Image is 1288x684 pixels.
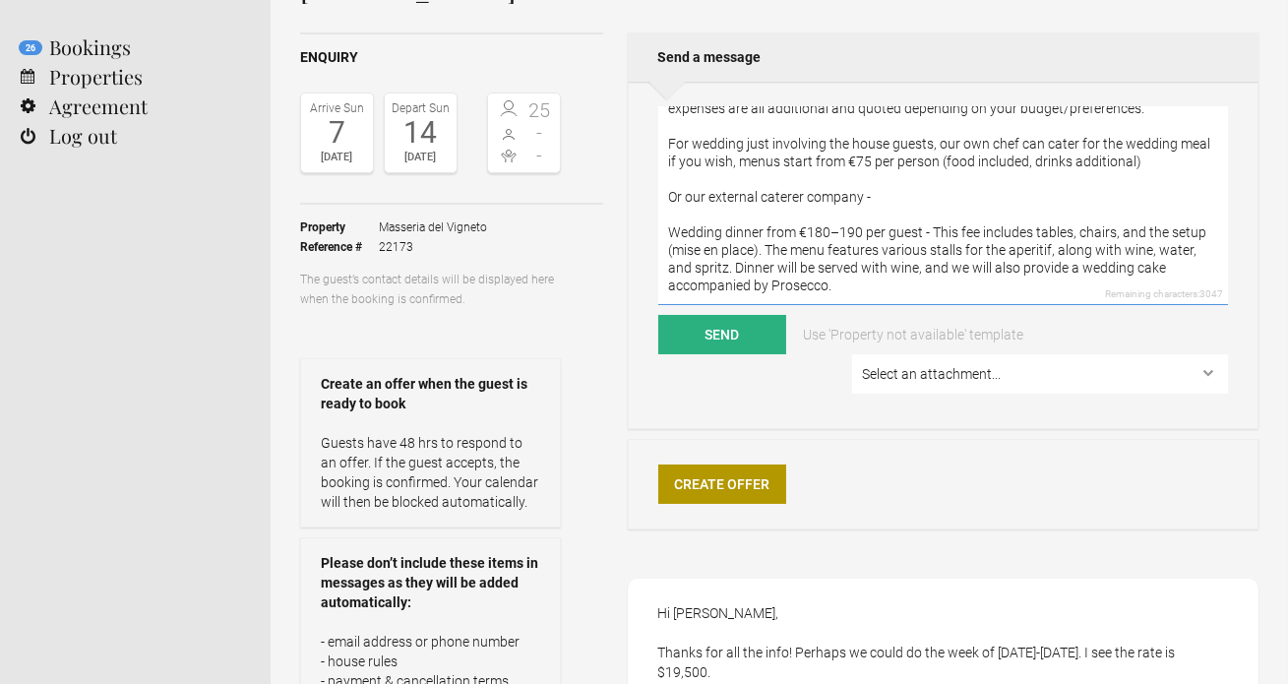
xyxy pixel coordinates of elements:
strong: Create an offer when the guest is ready to book [321,374,540,413]
span: - [524,146,556,165]
span: 22173 [379,237,487,257]
h2: Send a message [628,32,1258,82]
div: 7 [306,118,368,148]
strong: Reference # [300,237,379,257]
span: 25 [524,100,556,120]
div: Depart Sun [390,98,452,118]
a: Create Offer [658,465,786,504]
div: 14 [390,118,452,148]
p: The guest’s contact details will be displayed here when the booking is confirmed. [300,270,561,309]
strong: Property [300,218,379,237]
div: [DATE] [306,148,368,167]
a: Use 'Property not available' template [789,315,1037,354]
div: Arrive Sun [306,98,368,118]
h2: Enquiry [300,47,603,68]
span: - [524,123,556,143]
p: Guests have 48 hrs to respond to an offer. If the guest accepts, the booking is confirmed. Your c... [321,433,540,512]
button: Send [658,315,786,354]
div: [DATE] [390,148,452,167]
span: Masseria del Vigneto [379,218,487,237]
flynt-notification-badge: 26 [19,40,42,55]
strong: Please don’t include these items in messages as they will be added automatically: [321,553,540,612]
